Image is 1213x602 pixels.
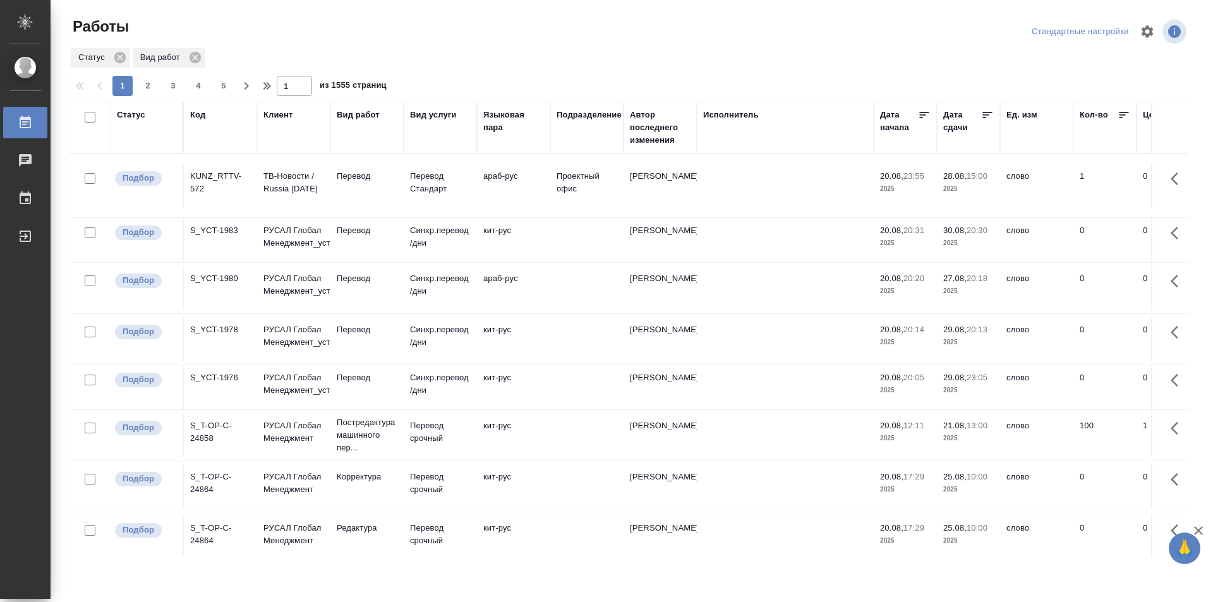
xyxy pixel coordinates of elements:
[967,523,987,533] p: 10:00
[943,325,967,334] p: 29.08,
[630,109,691,147] div: Автор последнего изменения
[1000,464,1073,509] td: слово
[320,78,387,96] span: из 1555 страниц
[477,164,550,208] td: араб-рус
[943,285,994,298] p: 2025
[1000,413,1073,457] td: слово
[1163,464,1193,495] button: Здесь прячутся важные кнопки
[1137,266,1200,310] td: 0
[1080,109,1108,121] div: Кол-во
[410,272,471,298] p: Синхр.перевод /дни
[190,224,251,237] div: S_YCT-1983
[880,336,931,349] p: 2025
[880,534,931,547] p: 2025
[1006,109,1037,121] div: Ед. изм
[903,472,924,481] p: 17:29
[903,373,924,382] p: 20:05
[214,80,234,92] span: 5
[140,51,184,64] p: Вид работ
[190,471,251,496] div: S_T-OP-C-24864
[880,432,931,445] p: 2025
[71,48,130,68] div: Статус
[477,218,550,262] td: кит-рус
[190,170,251,195] div: KUNZ_RTTV-572
[880,274,903,283] p: 20.08,
[943,523,967,533] p: 25.08,
[69,16,129,37] span: Работы
[550,164,624,208] td: Проектный офис
[1143,109,1164,121] div: Цена
[1137,164,1200,208] td: 0
[1163,266,1193,296] button: Здесь прячутся важные кнопки
[624,317,697,361] td: [PERSON_NAME]
[624,266,697,310] td: [PERSON_NAME]
[1163,365,1193,395] button: Здесь прячутся важные кнопки
[1073,317,1137,361] td: 0
[880,421,903,430] p: 20.08,
[1137,218,1200,262] td: 0
[943,421,967,430] p: 21.08,
[188,80,208,92] span: 4
[1000,164,1073,208] td: слово
[967,421,987,430] p: 13:00
[190,371,251,384] div: S_YCT-1976
[337,224,397,237] p: Перевод
[337,323,397,336] p: Перевод
[138,80,158,92] span: 2
[943,483,994,496] p: 2025
[1137,413,1200,457] td: 1
[263,109,293,121] div: Клиент
[337,371,397,384] p: Перевод
[114,522,176,539] div: Можно подбирать исполнителей
[1163,413,1193,443] button: Здесь прячутся важные кнопки
[263,371,324,397] p: РУСАЛ Глобал Менеджмент_уст
[943,336,994,349] p: 2025
[880,523,903,533] p: 20.08,
[263,170,324,195] p: ТВ-Новости / Russia [DATE]
[1162,20,1189,44] span: Посмотреть информацию
[903,325,924,334] p: 20:14
[943,183,994,195] p: 2025
[123,421,154,434] p: Подбор
[410,109,457,121] div: Вид услуги
[903,523,924,533] p: 17:29
[624,464,697,509] td: [PERSON_NAME]
[123,325,154,338] p: Подбор
[123,473,154,485] p: Подбор
[1000,266,1073,310] td: слово
[880,237,931,250] p: 2025
[117,109,145,121] div: Статус
[880,472,903,481] p: 20.08,
[263,419,324,445] p: РУСАЛ Глобал Менеджмент
[477,413,550,457] td: кит-рус
[943,237,994,250] p: 2025
[1137,317,1200,361] td: 0
[903,421,924,430] p: 12:11
[1073,365,1137,409] td: 0
[943,384,994,397] p: 2025
[477,464,550,509] td: кит-рус
[114,371,176,388] div: Можно подбирать исполнителей
[163,80,183,92] span: 3
[337,522,397,534] p: Редактура
[880,171,903,181] p: 20.08,
[123,226,154,239] p: Подбор
[1073,266,1137,310] td: 0
[1073,515,1137,560] td: 0
[337,109,380,121] div: Вид работ
[703,109,759,121] div: Исполнитель
[624,515,697,560] td: [PERSON_NAME]
[880,483,931,496] p: 2025
[1163,218,1193,248] button: Здесь прячутся важные кнопки
[880,325,903,334] p: 20.08,
[967,373,987,382] p: 23:05
[410,323,471,349] p: Синхр.перевод /дни
[1137,515,1200,560] td: 0
[880,373,903,382] p: 20.08,
[123,373,154,386] p: Подбор
[214,76,234,96] button: 5
[263,272,324,298] p: РУСАЛ Глобал Менеджмент_уст
[943,226,967,235] p: 30.08,
[114,272,176,289] div: Можно подбирать исполнителей
[943,534,994,547] p: 2025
